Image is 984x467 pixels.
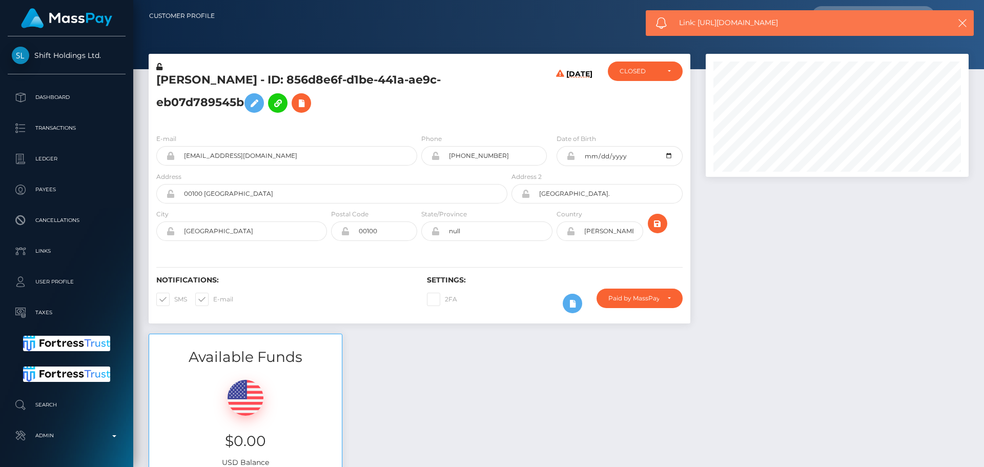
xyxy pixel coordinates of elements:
[12,151,121,167] p: Ledger
[12,90,121,105] p: Dashboard
[12,243,121,259] p: Links
[12,274,121,290] p: User Profile
[12,47,29,64] img: Shift Holdings Ltd.
[679,17,932,28] span: Link: [URL][DOMAIN_NAME]
[12,213,121,228] p: Cancellations
[8,51,126,60] span: Shift Holdings Ltd.
[23,367,111,382] img: Fortress Trust
[23,336,111,351] img: Fortress Trust
[12,305,121,320] p: Taxes
[12,120,121,136] p: Transactions
[12,428,121,443] p: Admin
[12,182,121,197] p: Payees
[12,397,121,413] p: Search
[21,8,112,28] img: MassPay Logo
